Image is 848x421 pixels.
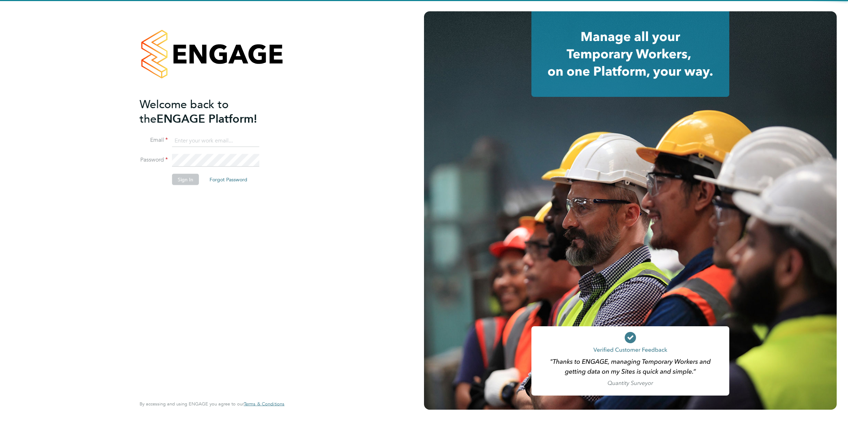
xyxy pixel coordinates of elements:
span: By accessing and using ENGAGE you agree to our [140,401,284,407]
span: Terms & Conditions [244,401,284,407]
label: Email [140,136,168,144]
h2: ENGAGE Platform! [140,97,277,126]
button: Forgot Password [204,174,253,185]
a: Terms & Conditions [244,401,284,407]
input: Enter your work email... [172,134,259,147]
button: Sign In [172,174,199,185]
label: Password [140,156,168,164]
span: Welcome back to the [140,97,229,125]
